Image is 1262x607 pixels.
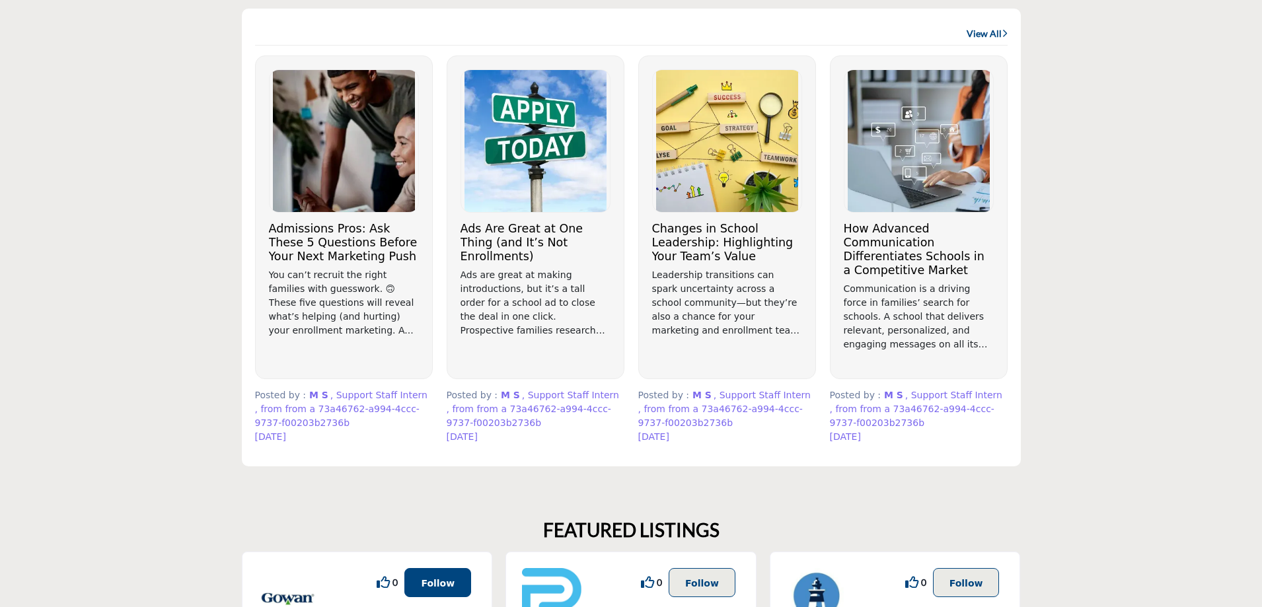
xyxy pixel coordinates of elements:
[844,222,994,277] h3: How Advanced Communication Differentiates Schools in a Competitive Market
[255,431,286,442] span: [DATE]
[638,431,669,442] span: [DATE]
[392,575,398,589] span: 0
[933,568,1000,597] button: Follow
[884,390,893,400] span: M
[653,70,801,212] img: Logo of Truth Tree, click to view details
[638,404,803,428] span: , from from a 73a46762-a994-4ccc-9737-f00203b2736b
[501,390,510,400] span: M
[461,70,610,212] img: Logo of Truth Tree, click to view details
[255,388,433,430] p: Posted by :
[652,268,802,338] p: Leadership transitions can spark uncertainty across a school community—but they’re also a chance ...
[421,575,455,590] p: Follow
[543,519,720,542] h2: FEATURED LISTINGS
[657,575,662,589] span: 0
[897,390,903,400] span: S
[461,268,611,338] p: Ads are great at making introductions, but it’s a tall order for a school ad to close the deal in...
[685,575,719,590] p: Follow
[830,388,1008,430] p: Posted by :
[269,268,419,338] p: You can’t recruit the right families with guesswork. 🙃 These five questions will reveal what’s he...
[905,390,1002,400] span: , Support Staff Intern
[638,388,816,430] p: Posted by :
[714,390,811,400] span: , Support Staff Intern
[830,431,861,442] span: [DATE]
[669,568,735,597] button: Follow
[844,282,994,351] p: Communication is a driving force in families’ search for schools. A school that delivers relevant...
[692,390,702,400] span: M
[513,390,520,400] span: S
[404,568,471,597] button: Follow
[330,390,427,400] span: , Support Staff Intern
[705,390,712,400] span: S
[461,222,611,264] h3: Ads Are Great at One Thing (and It’s Not Enrollments)
[830,404,994,428] span: , from from a 73a46762-a994-4ccc-9737-f00203b2736b
[269,222,419,264] h3: Admissions Pros: Ask These 5 Questions Before Your Next Marketing Push
[652,222,802,264] h3: Changes in School Leadership: Highlighting Your Team’s Value
[844,70,993,212] img: Logo of Truth Tree, click to view details
[967,27,1008,40] a: View All
[447,388,624,430] p: Posted by :
[949,575,983,590] p: Follow
[447,404,611,428] span: , from from a 73a46762-a994-4ccc-9737-f00203b2736b
[322,390,328,400] span: S
[921,575,926,589] span: 0
[522,390,619,400] span: , Support Staff Intern
[447,431,478,442] span: [DATE]
[270,70,418,212] img: Logo of Truth Tree, click to view details
[255,404,420,428] span: , from from a 73a46762-a994-4ccc-9737-f00203b2736b
[309,390,318,400] span: M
